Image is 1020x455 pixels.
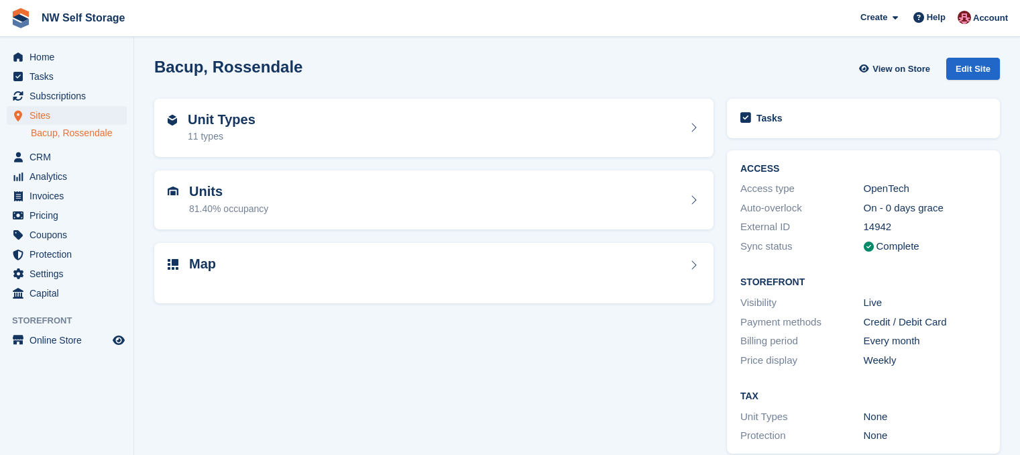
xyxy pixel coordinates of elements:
[958,11,971,24] img: Josh Vines
[154,170,714,230] a: Units 81.40% occupancy
[7,331,127,350] a: menu
[864,219,987,235] div: 14942
[864,201,987,216] div: On - 0 days grace
[31,127,127,140] a: Bacup, Rossendale
[756,112,783,124] h2: Tasks
[872,62,930,76] span: View on Store
[740,201,864,216] div: Auto-overlock
[189,256,216,272] h2: Map
[860,11,887,24] span: Create
[36,7,130,29] a: NW Self Storage
[30,67,110,86] span: Tasks
[740,181,864,197] div: Access type
[7,167,127,186] a: menu
[154,99,714,158] a: Unit Types 11 types
[7,48,127,66] a: menu
[864,428,987,444] div: None
[7,225,127,244] a: menu
[111,332,127,348] a: Preview store
[876,239,919,254] div: Complete
[30,225,110,244] span: Coupons
[154,58,302,76] h2: Bacup, Rossendale
[30,331,110,350] span: Online Store
[740,277,986,288] h2: Storefront
[30,167,110,186] span: Analytics
[864,295,987,311] div: Live
[740,164,986,174] h2: ACCESS
[864,181,987,197] div: OpenTech
[740,219,864,235] div: External ID
[7,87,127,105] a: menu
[7,245,127,264] a: menu
[740,334,864,349] div: Billing period
[189,202,268,216] div: 81.40% occupancy
[864,409,987,425] div: None
[30,284,110,303] span: Capital
[864,334,987,349] div: Every month
[189,184,268,199] h2: Units
[740,428,864,444] div: Protection
[857,58,936,80] a: View on Store
[30,264,110,283] span: Settings
[11,8,31,28] img: stora-icon-8386f47178a22dfd0bd8f6a31ec36ba5ce8667c1dd55bd0f319d3a0aa187defe.svg
[12,314,133,327] span: Storefront
[154,243,714,304] a: Map
[188,130,256,144] div: 11 types
[7,206,127,225] a: menu
[740,409,864,425] div: Unit Types
[946,58,1000,85] a: Edit Site
[30,48,110,66] span: Home
[7,148,127,166] a: menu
[973,11,1008,25] span: Account
[946,58,1000,80] div: Edit Site
[30,87,110,105] span: Subscriptions
[927,11,946,24] span: Help
[168,187,178,196] img: unit-icn-7be61d7bf1b0ce9d3e12c5938cc71ed9869f7b940bace4675aadf7bd6d80202e.svg
[7,187,127,205] a: menu
[7,264,127,283] a: menu
[168,259,178,270] img: map-icn-33ee37083ee616e46c38cad1a60f524a97daa1e2b2c8c0bc3eb3415660979fc1.svg
[740,353,864,368] div: Price display
[740,239,864,254] div: Sync status
[7,67,127,86] a: menu
[864,315,987,330] div: Credit / Debit Card
[740,391,986,402] h2: Tax
[740,315,864,330] div: Payment methods
[30,106,110,125] span: Sites
[188,112,256,128] h2: Unit Types
[30,245,110,264] span: Protection
[30,148,110,166] span: CRM
[168,115,177,125] img: unit-type-icn-2b2737a686de81e16bb02015468b77c625bbabd49415b5ef34ead5e3b44a266d.svg
[7,106,127,125] a: menu
[740,295,864,311] div: Visibility
[864,353,987,368] div: Weekly
[30,187,110,205] span: Invoices
[30,206,110,225] span: Pricing
[7,284,127,303] a: menu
